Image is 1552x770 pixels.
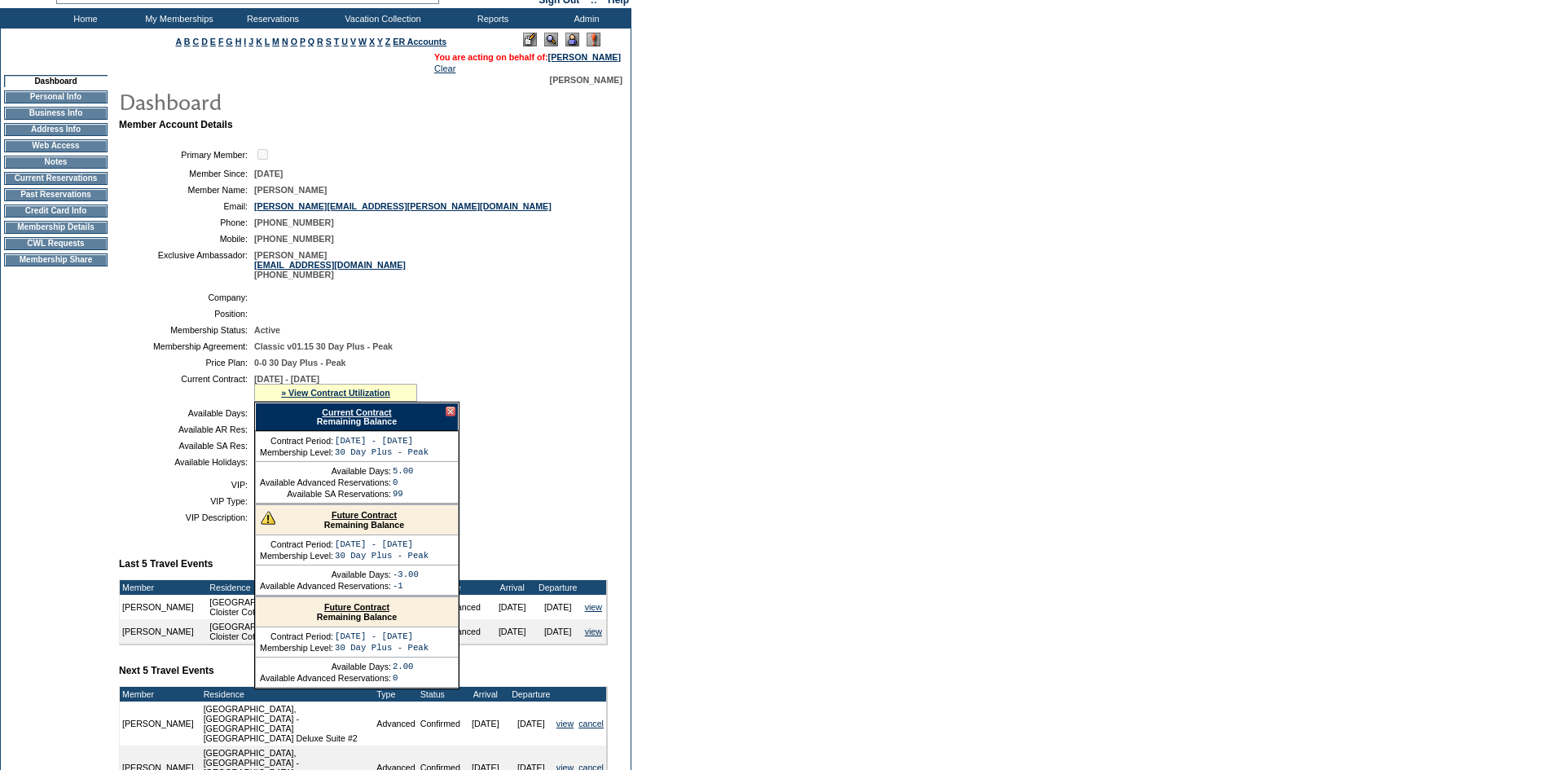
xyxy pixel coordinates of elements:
td: Advanced [374,702,417,746]
td: Position: [125,309,248,319]
div: Remaining Balance [255,403,459,431]
a: Future Contract [324,602,389,612]
td: [DATE] [490,619,535,644]
a: Z [385,37,391,46]
a: K [256,37,262,46]
span: [PHONE_NUMBER] [254,234,334,244]
img: Edit Mode [523,33,537,46]
td: Price Plan: [125,358,248,367]
div: Remaining Balance [256,505,458,535]
td: Primary Member: [125,147,248,162]
td: Email: [125,201,248,211]
span: You are acting on behalf of: [434,52,621,62]
td: 30 Day Plus - Peak [335,643,429,653]
a: cancel [578,719,604,728]
td: [DATE] - [DATE] [335,539,429,549]
td: Departure [535,580,581,595]
a: T [334,37,340,46]
td: Member [120,687,196,702]
td: Advanced [440,595,490,619]
td: Membership Level: [260,551,333,561]
td: [DATE] - [DATE] [335,436,429,446]
img: pgTtlDashboard.gif [118,85,444,117]
td: Available AR Res: [125,425,248,434]
a: Future Contract [332,510,397,520]
td: [DATE] [463,702,508,746]
td: [GEOGRAPHIC_DATA], [US_STATE] - The Cloister Cloister Cottage 902 [207,619,439,644]
td: CWL Requests [4,237,108,250]
span: Active [254,325,280,335]
td: Current Reservations [4,172,108,185]
a: N [282,37,288,46]
td: Membership Share [4,253,108,266]
a: W [358,37,367,46]
td: [PERSON_NAME] [120,702,196,746]
td: Phone: [125,218,248,227]
td: Reservations [224,8,318,29]
td: [PERSON_NAME] [120,595,207,619]
a: C [192,37,199,46]
td: Past Reservations [4,188,108,201]
td: VIP Type: [125,496,248,506]
td: Personal Info [4,90,108,103]
div: Remaining Balance [256,597,458,627]
td: Available Holidays: [125,457,248,467]
span: [PHONE_NUMBER] [254,218,334,227]
a: Y [377,37,383,46]
td: Membership Status: [125,325,248,335]
td: Arrival [463,687,508,702]
td: Available Days: [260,662,391,671]
td: Membership Details [4,221,108,234]
a: O [291,37,297,46]
td: Member Name: [125,185,248,195]
td: VIP: [125,480,248,490]
a: A [176,37,182,46]
a: M [272,37,279,46]
td: Membership Agreement: [125,341,248,351]
td: Departure [508,687,554,702]
td: Residence [207,580,439,595]
td: [DATE] [535,619,581,644]
td: Credit Card Info [4,205,108,218]
td: Arrival [490,580,535,595]
a: ER Accounts [393,37,446,46]
td: 0 [393,477,414,487]
td: Confirmed [418,702,463,746]
img: Impersonate [565,33,579,46]
a: » View Contract Utilization [281,388,390,398]
td: [PERSON_NAME] [120,619,207,644]
a: Current Contract [322,407,391,417]
a: [PERSON_NAME][EMAIL_ADDRESS][PERSON_NAME][DOMAIN_NAME] [254,201,552,211]
td: -1 [393,581,419,591]
a: Clear [434,64,455,73]
td: [GEOGRAPHIC_DATA], [US_STATE] - The Cloister Cloister Cottage 906 [207,595,439,619]
a: U [341,37,348,46]
img: Log Concern/Member Elevation [587,33,600,46]
a: H [235,37,242,46]
td: Mobile: [125,234,248,244]
a: B [184,37,191,46]
td: My Memberships [130,8,224,29]
a: F [218,37,224,46]
span: 0-0 30 Day Plus - Peak [254,358,346,367]
a: view [585,627,602,636]
td: Contract Period: [260,631,333,641]
td: Available SA Res: [125,441,248,451]
a: E [210,37,216,46]
a: X [369,37,375,46]
b: Last 5 Travel Events [119,558,213,570]
td: Available Advanced Reservations: [260,581,391,591]
td: 30 Day Plus - Peak [335,551,429,561]
a: R [317,37,323,46]
a: L [265,37,270,46]
td: Contract Period: [260,539,333,549]
td: Available Days: [260,570,391,579]
a: J [248,37,253,46]
td: [DATE] [490,595,535,619]
td: Reports [444,8,538,29]
b: Member Account Details [119,119,233,130]
td: Membership Level: [260,643,333,653]
a: Q [308,37,314,46]
td: Company: [125,293,248,302]
td: Residence [201,687,375,702]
